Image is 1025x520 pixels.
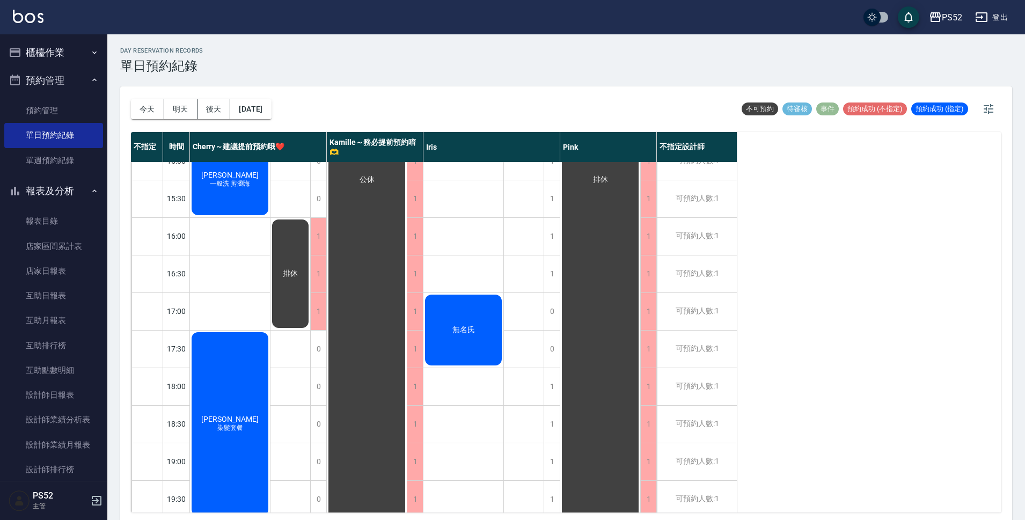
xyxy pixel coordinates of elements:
a: 報表目錄 [4,209,103,233]
a: 設計師日報表 [4,383,103,407]
div: 1 [407,180,423,217]
div: 1 [640,293,656,330]
button: 今天 [131,99,164,119]
div: 1 [407,293,423,330]
div: 17:00 [163,292,190,330]
img: Person [9,490,30,511]
div: 1 [640,180,656,217]
div: 不指定 [131,132,163,162]
div: 可預約人數:1 [657,406,737,443]
img: Logo [13,10,43,23]
div: 1 [310,293,326,330]
button: 報表及分析 [4,177,103,205]
span: 排休 [591,175,610,185]
div: 1 [544,180,560,217]
span: 一般洗 剪瀏海 [208,179,252,188]
div: 1 [640,443,656,480]
div: 可預約人數:1 [657,331,737,368]
span: 不可預約 [742,104,778,114]
div: 0 [310,481,326,518]
div: PS52 [942,11,962,24]
h3: 單日預約紀錄 [120,58,203,74]
a: 單週預約紀錄 [4,148,103,173]
div: 15:30 [163,180,190,217]
div: 可預約人數:1 [657,255,737,292]
div: 0 [310,406,326,443]
button: 後天 [197,99,231,119]
div: 1 [544,443,560,480]
div: 1 [310,255,326,292]
div: 1 [407,481,423,518]
a: 互助月報表 [4,308,103,333]
span: [PERSON_NAME] [199,415,261,423]
div: 18:30 [163,405,190,443]
span: 預約成功 (指定) [911,104,968,114]
div: Cherry～建議提前預約哦❤️ [190,132,327,162]
div: 1 [640,255,656,292]
div: 1 [640,331,656,368]
div: Kamille～務必提前預約唷🫶 [327,132,423,162]
div: 0 [310,180,326,217]
div: 1 [407,406,423,443]
button: 明天 [164,99,197,119]
a: 店家日報表 [4,259,103,283]
a: 預約管理 [4,98,103,123]
a: 店家區間累計表 [4,234,103,259]
div: 1 [407,218,423,255]
span: 公休 [357,175,377,185]
div: 可預約人數:1 [657,443,737,480]
div: 可預約人數:1 [657,481,737,518]
div: 1 [544,481,560,518]
button: 登出 [971,8,1012,27]
div: 不指定設計師 [657,132,737,162]
a: 設計師業績分析表 [4,407,103,432]
div: 可預約人數:1 [657,218,737,255]
div: 1 [640,481,656,518]
div: 19:00 [163,443,190,480]
a: 互助點數明細 [4,358,103,383]
div: 1 [640,218,656,255]
div: 16:30 [163,255,190,292]
div: 0 [310,368,326,405]
h2: day Reservation records [120,47,203,54]
div: 1 [544,255,560,292]
button: [DATE] [230,99,271,119]
div: 1 [544,218,560,255]
span: [PERSON_NAME] [199,171,261,179]
p: 主管 [33,501,87,511]
button: 櫃檯作業 [4,39,103,67]
div: 1 [544,368,560,405]
div: 1 [544,406,560,443]
div: 可預約人數:1 [657,368,737,405]
button: PS52 [925,6,967,28]
span: 排休 [281,269,300,279]
div: 0 [310,331,326,368]
div: 1 [640,368,656,405]
div: 1 [407,368,423,405]
span: 預約成功 (不指定) [843,104,907,114]
div: Pink [560,132,657,162]
h5: PS52 [33,490,87,501]
div: 16:00 [163,217,190,255]
a: 互助日報表 [4,283,103,308]
div: 可預約人數:1 [657,180,737,217]
div: 1 [310,218,326,255]
div: 17:30 [163,330,190,368]
span: 染髮套餐 [215,423,245,433]
div: 可預約人數:1 [657,293,737,330]
a: 互助排行榜 [4,333,103,358]
div: 0 [544,293,560,330]
div: 19:30 [163,480,190,518]
a: 設計師業績月報表 [4,433,103,457]
button: 預約管理 [4,67,103,94]
div: 0 [310,443,326,480]
div: 1 [407,331,423,368]
span: 無名氏 [450,325,477,335]
div: 1 [407,443,423,480]
a: 設計師排行榜 [4,457,103,482]
div: Iris [423,132,560,162]
div: 18:00 [163,368,190,405]
div: 時間 [163,132,190,162]
button: save [898,6,919,28]
div: 0 [544,331,560,368]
